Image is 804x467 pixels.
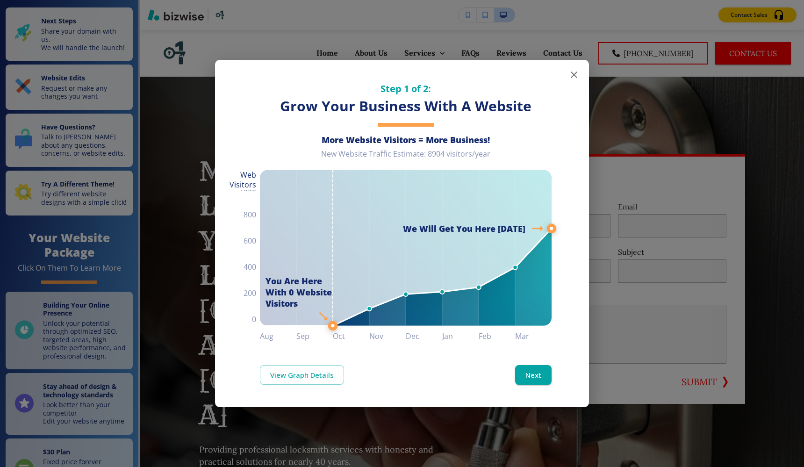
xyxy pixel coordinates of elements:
h6: More Website Visitors = More Business! [260,134,552,145]
h6: Dec [406,330,442,343]
h6: Mar [515,330,552,343]
h5: Step 1 of 2: [260,82,552,95]
div: New Website Traffic Estimate: 8904 visitors/year [260,149,552,166]
h3: Grow Your Business With A Website [260,97,552,116]
h6: Sep [296,330,333,343]
h6: Aug [260,330,296,343]
h6: Jan [442,330,479,343]
h6: Feb [479,330,515,343]
h6: Nov [369,330,406,343]
h6: Oct [333,330,369,343]
button: Next [515,365,552,385]
a: View Graph Details [260,365,344,385]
